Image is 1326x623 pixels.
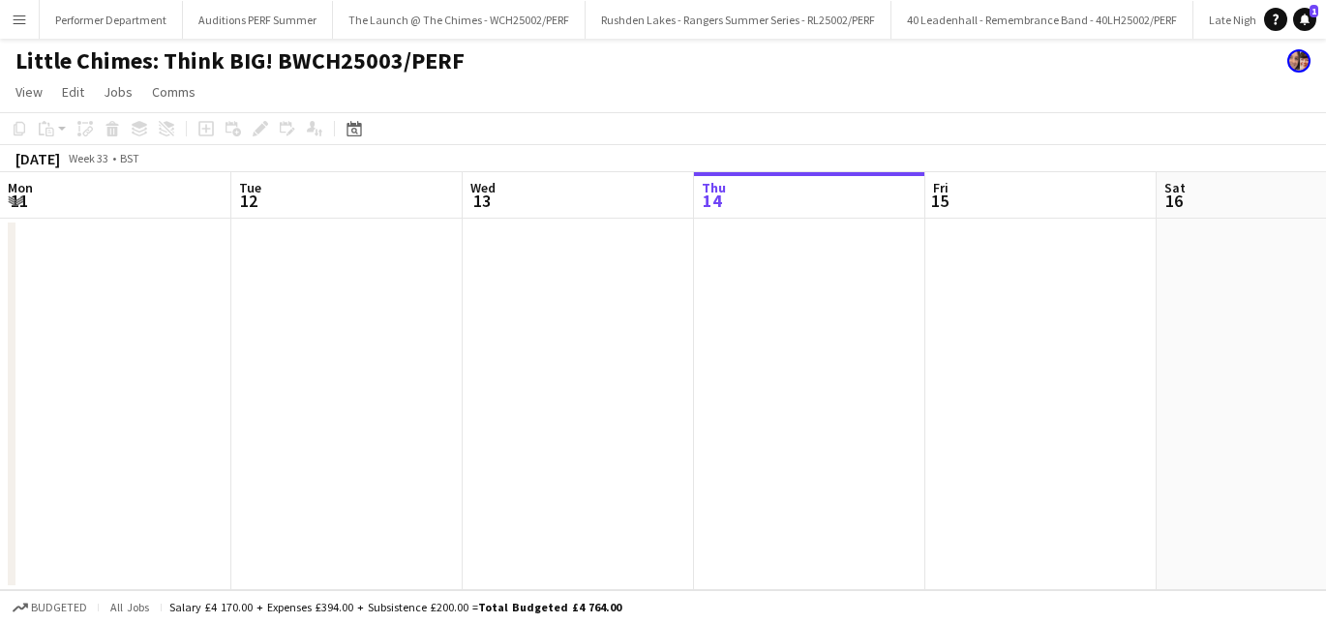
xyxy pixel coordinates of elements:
span: Total Budgeted £4 764.00 [478,600,621,614]
span: View [15,83,43,101]
span: 13 [467,190,496,212]
span: Thu [702,179,726,196]
div: [DATE] [15,149,60,168]
a: View [8,79,50,104]
h1: Little Chimes: Think BIG! BWCH25003/PERF [15,46,465,75]
span: Comms [152,83,196,101]
app-user-avatar: Performer Department [1287,49,1311,73]
button: Budgeted [10,597,90,618]
span: 15 [930,190,949,212]
button: Rushden Lakes - Rangers Summer Series - RL25002/PERF [586,1,891,39]
div: BST [120,151,139,165]
button: 40 Leadenhall - Remembrance Band - 40LH25002/PERF [891,1,1193,39]
span: Edit [62,83,84,101]
span: 14 [699,190,726,212]
span: Budgeted [31,601,87,614]
span: Jobs [104,83,133,101]
div: Salary £4 170.00 + Expenses £394.00 + Subsistence £200.00 = [169,600,621,614]
span: Tue [239,179,261,196]
span: Mon [8,179,33,196]
span: 1 [1310,5,1318,17]
span: 16 [1161,190,1186,212]
a: 1 [1293,8,1316,31]
a: Jobs [96,79,140,104]
button: Performer Department [40,1,183,39]
span: Week 33 [64,151,112,165]
span: Sat [1164,179,1186,196]
span: Fri [933,179,949,196]
span: All jobs [106,600,153,614]
span: 12 [236,190,261,212]
a: Edit [54,79,92,104]
a: Comms [144,79,203,104]
span: 11 [5,190,33,212]
span: Wed [470,179,496,196]
button: The Launch @ The Chimes - WCH25002/PERF [333,1,586,39]
button: Auditions PERF Summer [183,1,333,39]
